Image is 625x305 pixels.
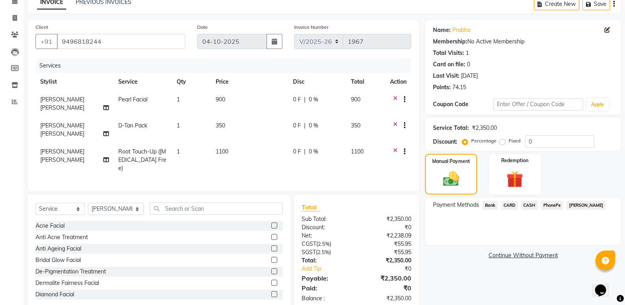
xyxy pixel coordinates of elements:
div: Card on file: [433,60,465,69]
div: Discount: [433,138,457,146]
div: Paid: [296,283,356,293]
iframe: chat widget [592,273,617,297]
span: 0 % [309,148,318,156]
span: 900 [351,96,360,103]
div: ₹2,350.00 [356,273,417,283]
span: CASH [521,201,538,210]
label: Fixed [509,137,521,144]
span: Payment Methods [433,201,479,209]
div: ₹2,238.09 [356,232,417,240]
span: 2.5% [317,249,329,255]
span: 0 % [309,122,318,130]
span: 0 F [293,95,301,104]
th: Qty [172,73,211,91]
div: Net: [296,232,356,240]
span: 1100 [351,148,364,155]
div: Acne Facial [35,222,65,230]
span: 1100 [216,148,228,155]
th: Price [211,73,288,91]
div: [DATE] [461,72,478,80]
label: Redemption [501,157,528,164]
div: ₹0 [356,223,417,232]
label: Invoice Number [294,24,328,31]
label: Client [35,24,48,31]
span: SGST [302,249,316,256]
span: 350 [216,122,225,129]
div: ₹2,350.00 [472,124,497,132]
span: 0 F [293,122,301,130]
button: +91 [35,34,58,49]
div: Dermalite Fairness Facial [35,279,99,287]
span: [PERSON_NAME] [566,201,606,210]
input: Enter Offer / Coupon Code [493,98,583,110]
span: 350 [351,122,360,129]
div: 0 [467,60,470,69]
a: Prabha [452,26,470,34]
span: Bank [482,201,498,210]
th: Service [114,73,172,91]
th: Action [385,73,411,91]
span: [PERSON_NAME] [PERSON_NAME] [40,122,84,137]
a: Continue Without Payment [427,251,619,260]
div: ₹2,350.00 [356,294,417,303]
div: Total Visits: [433,49,464,57]
th: Total [346,73,385,91]
span: Pearl Facial [118,96,147,103]
span: Total [302,203,320,211]
span: Root Touch-Up ([MEDICAL_DATA] Free) [118,148,166,172]
span: | [304,148,306,156]
div: ₹0 [356,283,417,293]
div: Anti Ageing Facial [35,245,81,253]
div: Total: [296,256,356,265]
span: 0 F [293,148,301,156]
div: Diamond Facial [35,290,74,299]
div: ₹55.95 [356,248,417,256]
div: Payable: [296,273,356,283]
label: Date [197,24,208,31]
div: 1 [466,49,469,57]
div: Membership: [433,37,467,46]
a: Add Tip [296,265,367,273]
div: Points: [433,83,451,92]
div: Last Visit: [433,72,459,80]
img: _cash.svg [438,170,464,188]
div: ₹2,350.00 [356,215,417,223]
span: 1 [177,148,180,155]
div: Balance : [296,294,356,303]
div: Anti Acne Treatment [35,233,88,241]
div: De-Pigmentation Treatment [35,268,106,276]
img: _gift.svg [501,169,528,190]
span: CGST [302,240,316,247]
div: ( ) [296,248,356,256]
th: Disc [288,73,347,91]
div: Name: [433,26,451,34]
span: 2.5% [318,241,330,247]
span: [PERSON_NAME] [PERSON_NAME] [40,148,84,163]
div: Sub Total: [296,215,356,223]
div: 74.15 [452,83,466,92]
div: ₹0 [367,265,417,273]
span: [PERSON_NAME] [PERSON_NAME] [40,96,84,111]
span: 0 % [309,95,318,104]
span: PhonePe [541,201,563,210]
div: Bridal Glow Facial [35,256,81,264]
span: CARD [501,201,518,210]
label: Percentage [471,137,496,144]
button: Apply [586,99,609,110]
th: Stylist [35,73,114,91]
div: ( ) [296,240,356,248]
div: ₹55.95 [356,240,417,248]
span: | [304,122,306,130]
div: Service Total: [433,124,469,132]
div: ₹2,350.00 [356,256,417,265]
span: 1 [177,96,180,103]
div: Services [36,58,417,73]
input: Search by Name/Mobile/Email/Code [57,34,185,49]
input: Search or Scan [150,202,283,215]
span: D-Tan Pack [118,122,147,129]
span: 1 [177,122,180,129]
div: Discount: [296,223,356,232]
div: Coupon Code [433,100,493,109]
span: | [304,95,306,104]
span: 900 [216,96,225,103]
